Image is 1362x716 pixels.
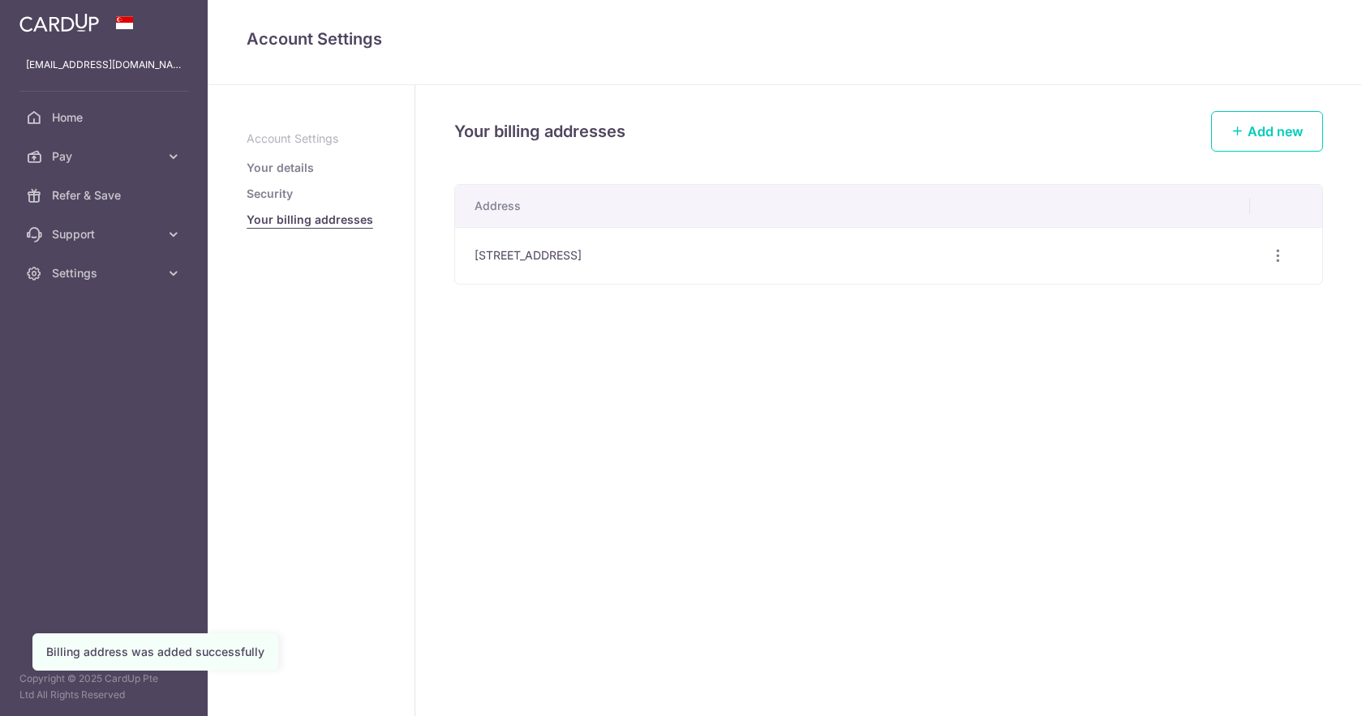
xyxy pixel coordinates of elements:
[46,644,264,660] div: Billing address was added successfully
[455,185,1250,227] th: Address
[52,187,159,204] span: Refer & Save
[52,265,159,281] span: Settings
[247,212,373,228] a: Your billing addresses
[26,57,182,73] p: [EMAIL_ADDRESS][DOMAIN_NAME]
[247,26,1323,52] h4: Account Settings
[52,109,159,126] span: Home
[247,186,293,202] a: Security
[19,13,99,32] img: CardUp
[1248,123,1303,139] span: Add new
[454,118,625,144] h4: Your billing addresses
[1211,111,1323,152] a: Add new
[455,227,1250,284] td: [STREET_ADDRESS]
[52,148,159,165] span: Pay
[247,160,314,176] a: Your details
[1257,667,1346,708] iframe: Opens a widget where you can find more information
[247,131,376,147] p: Account Settings
[52,226,159,242] span: Support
